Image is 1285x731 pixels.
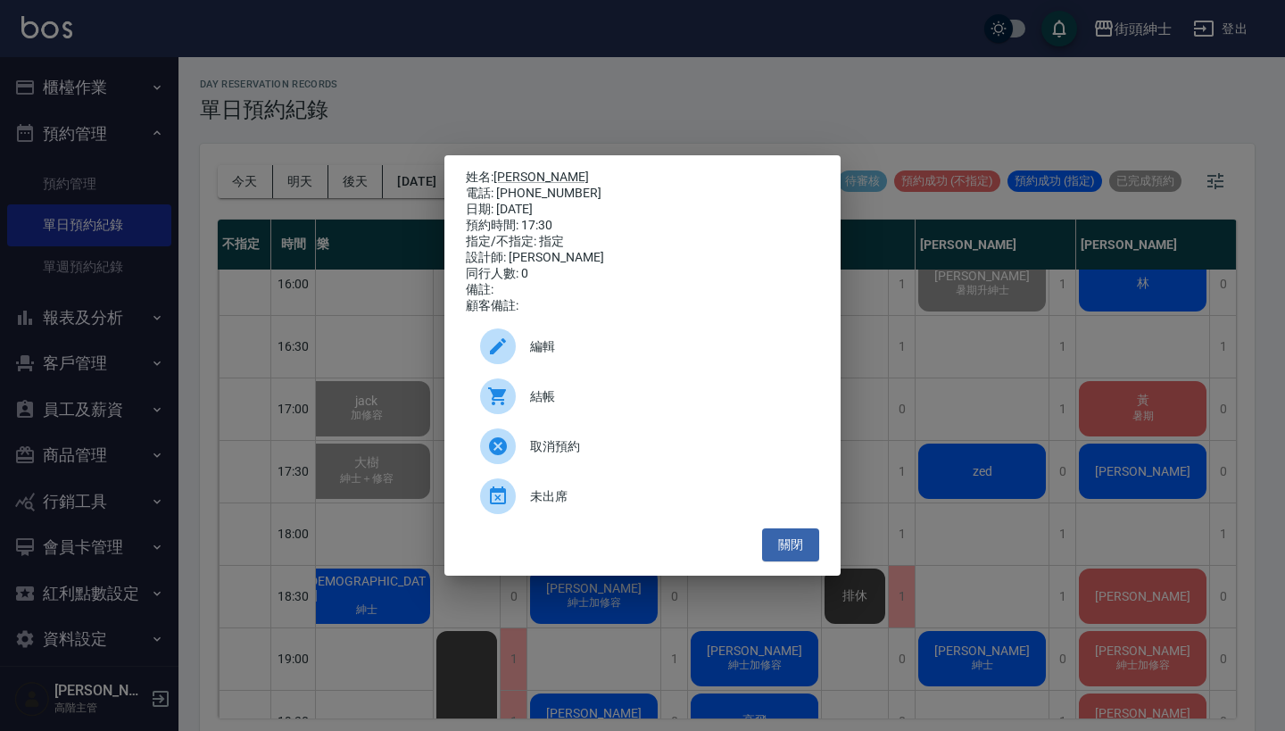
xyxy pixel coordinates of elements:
[466,202,819,218] div: 日期: [DATE]
[466,321,819,371] div: 編輯
[466,266,819,282] div: 同行人數: 0
[466,471,819,521] div: 未出席
[493,170,589,184] a: [PERSON_NAME]
[466,371,819,421] a: 結帳
[530,437,805,456] span: 取消預約
[466,250,819,266] div: 設計師: [PERSON_NAME]
[466,298,819,314] div: 顧客備註:
[466,421,819,471] div: 取消預約
[466,170,819,186] p: 姓名:
[466,218,819,234] div: 預約時間: 17:30
[530,387,805,406] span: 結帳
[530,337,805,356] span: 編輯
[530,487,805,506] span: 未出席
[466,186,819,202] div: 電話: [PHONE_NUMBER]
[762,528,819,561] button: 關閉
[466,282,819,298] div: 備註:
[466,234,819,250] div: 指定/不指定: 指定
